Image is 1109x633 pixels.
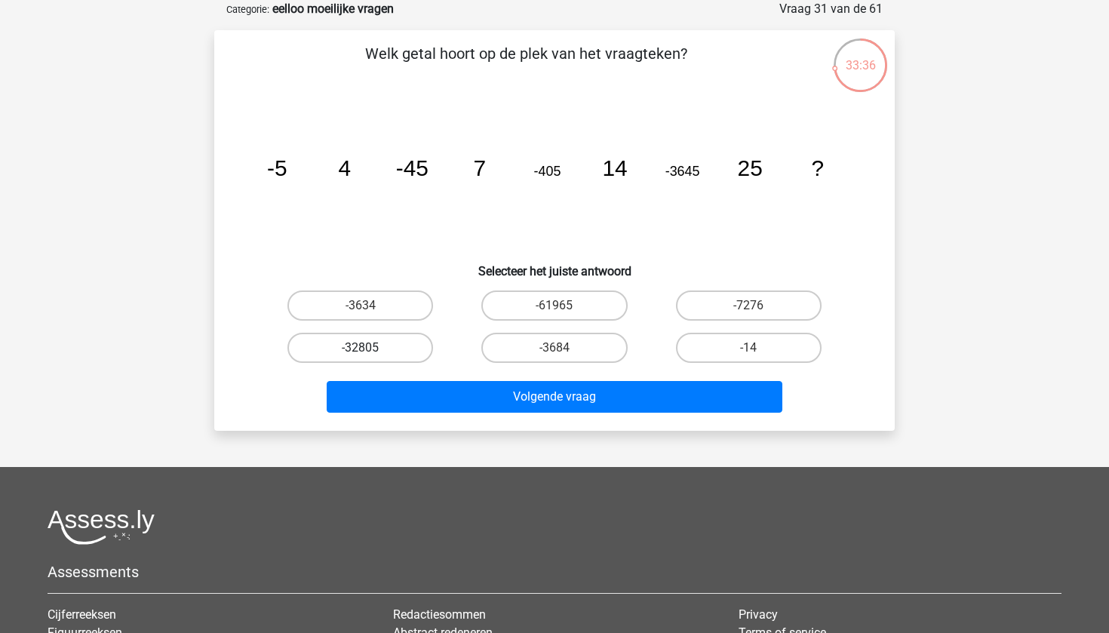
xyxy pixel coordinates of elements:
[396,155,429,180] tspan: -45
[327,381,783,413] button: Volgende vraag
[48,563,1061,581] h5: Assessments
[238,252,871,278] h6: Selecteer het juiste antwoord
[48,607,116,622] a: Cijferreeksen
[739,607,778,622] a: Privacy
[481,290,627,321] label: -61965
[226,4,269,15] small: Categorie:
[481,333,627,363] label: -3684
[738,155,763,180] tspan: 25
[48,509,155,545] img: Assessly logo
[272,2,394,16] strong: eelloo moeilijke vragen
[474,155,487,180] tspan: 7
[832,37,889,75] div: 33:36
[238,42,814,88] p: Welk getal hoort op de plek van het vraagteken?
[665,164,700,179] tspan: -3645
[339,155,352,180] tspan: 4
[287,333,433,363] label: -32805
[676,333,822,363] label: -14
[602,155,627,180] tspan: 14
[676,290,822,321] label: -7276
[534,164,561,179] tspan: -405
[811,155,824,180] tspan: ?
[267,155,287,180] tspan: -5
[393,607,486,622] a: Redactiesommen
[287,290,433,321] label: -3634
